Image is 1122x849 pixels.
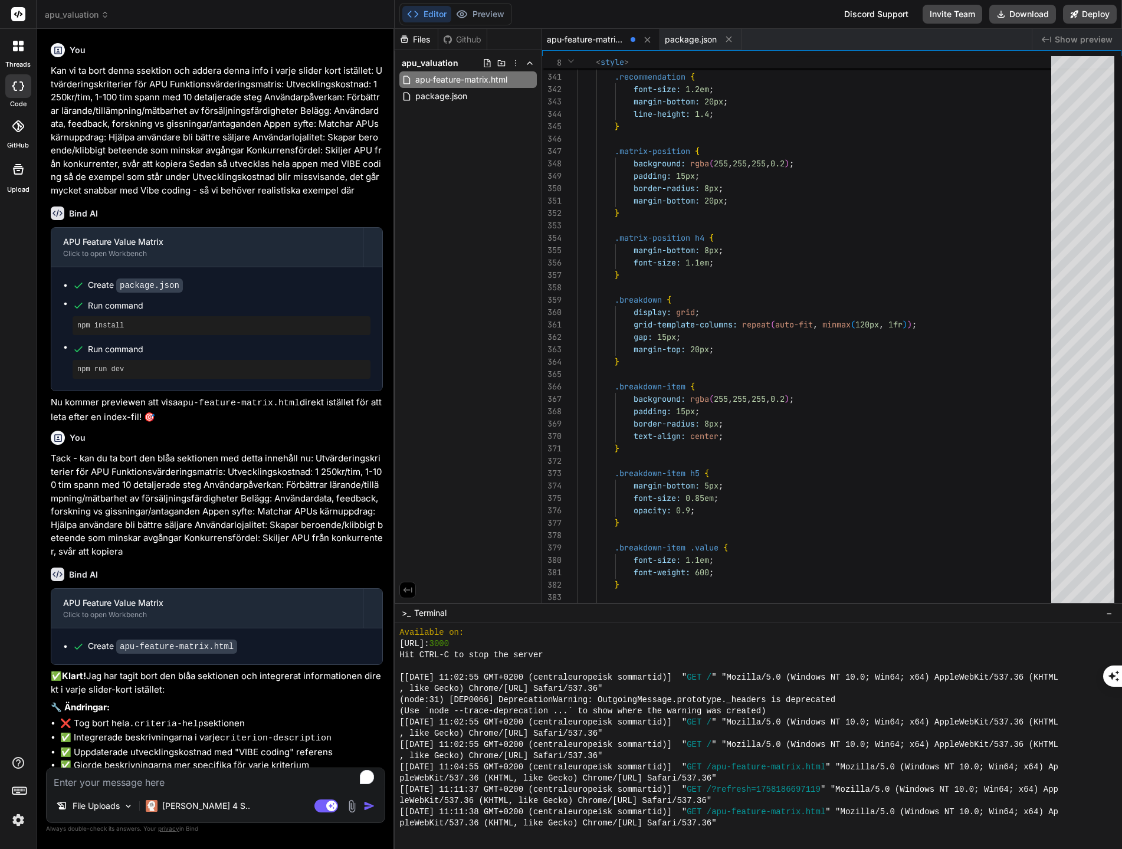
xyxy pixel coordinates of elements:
[7,185,29,195] label: Upload
[345,799,359,813] img: attachment
[709,232,714,243] span: {
[596,57,601,67] span: <
[634,418,700,429] span: border-radius:
[77,365,366,374] pre: npm run dev
[615,71,685,82] span: .recommendation
[615,517,619,528] span: }
[542,566,562,579] div: 381
[395,34,438,45] div: Files
[47,768,385,789] textarea: To enrich screen reader interactions, please activate Accessibility in Grammarly extension settings
[733,394,747,404] span: 255
[8,810,28,830] img: settings
[690,71,695,82] span: {
[687,672,701,683] span: GET
[676,505,690,516] span: 0.9
[770,319,775,330] span: (
[601,57,624,67] span: style
[542,381,562,393] div: 366
[704,183,719,194] span: 8px
[414,89,468,103] span: package.json
[785,158,789,169] span: )
[399,773,716,784] span: pleWebKit/537.36 (KHTML, like Gecko) Chrome/[URL] Safari/537.36"
[634,319,737,330] span: grid-template-columns:
[542,579,562,591] div: 382
[542,356,562,368] div: 364
[51,228,363,267] button: APU Feature Value MatrixClick to open Workbench
[634,344,685,355] span: margin-top:
[399,750,602,762] span: , like Gecko) Chrome/[URL] Safari/537.36"
[634,257,681,268] span: font-size:
[542,492,562,504] div: 375
[719,480,723,491] span: ;
[676,171,695,181] span: 15px
[402,607,411,619] span: >_
[634,307,671,317] span: display:
[220,733,332,743] code: criterion-description
[888,319,903,330] span: 1fr
[634,195,700,206] span: margin-bottom:
[60,717,383,732] li: ❌ Tog bort hela sektionen
[687,784,701,795] span: GET
[399,818,716,829] span: pleWebKit/537.36 (KHTML, like Gecko) Chrome/[URL] Safari/537.36"
[624,57,629,67] span: >
[789,394,794,404] span: ;
[634,555,681,565] span: font-size:
[399,672,687,683] span: [[DATE] 11:02:55 GMT+0200 (centraleuropeisk sommartid)] "
[789,158,794,169] span: ;
[542,232,562,244] div: 354
[704,468,709,478] span: {
[414,607,447,619] span: Terminal
[704,418,719,429] span: 8px
[634,245,700,255] span: margin-bottom:
[907,319,912,330] span: )
[695,171,700,181] span: ;
[542,244,562,257] div: 355
[685,493,714,503] span: 0.85em
[770,158,785,169] span: 0.2
[714,394,728,404] span: 255
[690,468,700,478] span: h5
[88,300,370,312] span: Run command
[709,257,714,268] span: ;
[709,109,714,119] span: ;
[542,504,562,517] div: 376
[690,344,709,355] span: 20px
[46,823,385,834] p: Always double-check its answers. Your in Bind
[704,195,723,206] span: 20px
[615,381,685,392] span: .breakdown-item
[709,394,714,404] span: (
[1055,34,1113,45] span: Show preview
[851,319,855,330] span: (
[414,73,508,87] span: apu-feature-matrix.html
[785,394,789,404] span: )
[542,306,562,319] div: 360
[634,406,671,417] span: padding:
[70,44,86,56] h6: You
[687,807,701,818] span: GET
[711,717,1058,728] span: " "Mozilla/5.0 (Windows NT 10.0; Win64; x64) AppleWebKit/537.36 (KHTML
[837,5,916,24] div: Discord Support
[69,569,98,581] h6: Bind AI
[707,784,821,795] span: /?refresh=1758186697119
[634,332,652,342] span: gap:
[51,64,383,197] p: Kan vi ta bort denna ssektion och addera denna info i varje slider kort istället: Utvärderingskri...
[719,245,723,255] span: ;
[1063,5,1117,24] button: Deploy
[542,219,562,232] div: 353
[923,5,982,24] button: Invite Team
[690,505,695,516] span: ;
[116,640,237,654] code: apu-feature-matrix.html
[615,270,619,280] span: }
[704,96,723,107] span: 20px
[542,480,562,492] div: 374
[542,269,562,281] div: 357
[178,398,300,408] code: apu-feature-matrix.html
[714,158,728,169] span: 255
[695,146,700,156] span: {
[73,800,120,812] p: File Uploads
[542,96,562,108] div: 343
[399,795,711,807] span: leWebKit/537.36 (KHTML, like Gecko) Chrome/[URL] Safari/537.36"
[402,6,451,22] button: Editor
[51,589,363,628] button: APU Feature Value MatrixClick to open Workbench
[7,140,29,150] label: GitHub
